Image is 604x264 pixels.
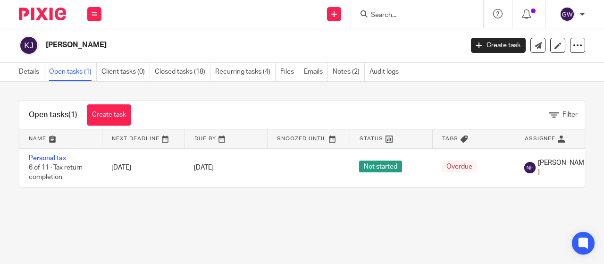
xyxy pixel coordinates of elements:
[68,111,77,119] span: (1)
[215,63,276,81] a: Recurring tasks (4)
[19,8,66,20] img: Pixie
[29,155,66,162] a: Personal tax
[369,63,403,81] a: Audit logs
[538,158,588,178] span: [PERSON_NAME]
[49,63,97,81] a: Open tasks (1)
[102,148,185,187] td: [DATE]
[87,104,131,126] a: Create task
[19,35,39,55] img: svg%3E
[562,111,578,118] span: Filter
[155,63,210,81] a: Closed tasks (18)
[471,38,526,53] a: Create task
[29,110,77,120] h1: Open tasks
[46,40,375,50] h2: [PERSON_NAME]
[560,7,575,22] img: svg%3E
[29,164,83,181] span: 6 of 11 · Tax return completion
[524,162,536,173] img: svg%3E
[280,63,299,81] a: Files
[370,11,455,20] input: Search
[304,63,328,81] a: Emails
[101,63,150,81] a: Client tasks (0)
[277,136,327,141] span: Snoozed Until
[333,63,365,81] a: Notes (2)
[442,161,477,172] span: Overdue
[194,164,214,171] span: [DATE]
[19,63,44,81] a: Details
[442,136,458,141] span: Tags
[359,161,402,172] span: Not started
[360,136,383,141] span: Status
